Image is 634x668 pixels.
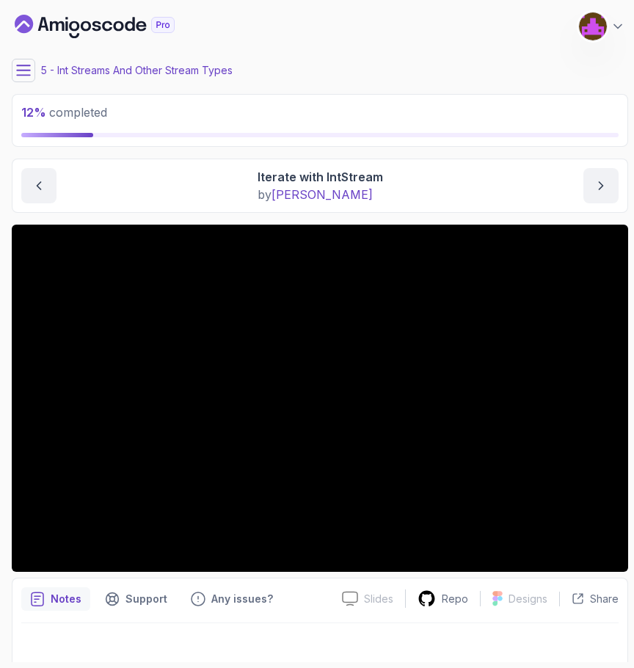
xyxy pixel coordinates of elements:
[442,592,468,606] p: Repo
[406,589,480,608] a: Repo
[211,592,273,606] p: Any issues?
[579,12,607,40] img: user profile image
[12,225,628,572] iframe: 4 - InsStream Iterate
[578,12,625,41] button: user profile image
[51,592,81,606] p: Notes
[559,592,619,606] button: Share
[21,105,46,120] span: 12 %
[21,587,90,611] button: notes button
[364,592,393,606] p: Slides
[125,592,167,606] p: Support
[96,587,176,611] button: Support button
[182,587,282,611] button: Feedback button
[41,63,233,78] p: 5 - Int Streams And Other Stream Types
[258,186,383,203] p: by
[15,15,208,38] a: Dashboard
[272,187,373,202] span: [PERSON_NAME]
[21,168,57,203] button: previous content
[258,168,383,186] p: Iterate with IntStream
[509,592,547,606] p: Designs
[21,105,107,120] span: completed
[590,592,619,606] p: Share
[583,168,619,203] button: next content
